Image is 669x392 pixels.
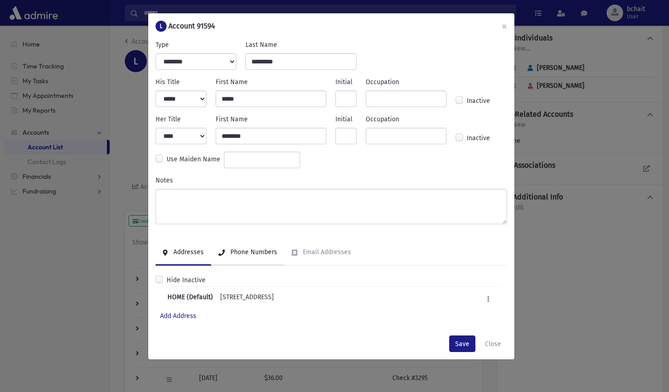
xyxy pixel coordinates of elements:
button: × [494,13,514,39]
label: Inactive [467,133,490,144]
label: Her Title [156,114,181,124]
div: L [156,21,167,32]
h6: Account 91594 [168,21,215,32]
button: Close [479,335,507,352]
label: His Title [156,77,180,87]
label: Inactive [467,96,490,107]
label: Occupation [366,77,399,87]
div: Addresses [172,248,204,256]
label: Initial [335,77,352,87]
label: Notes [156,176,173,185]
label: Type [156,40,169,50]
label: Hide Inactive [167,275,206,285]
div: [STREET_ADDRESS] [220,292,274,306]
a: Add Address [160,312,196,320]
label: First Name [216,114,248,124]
a: Addresses [156,240,211,266]
label: Use Maiden Name [167,154,220,165]
button: Save [449,335,475,352]
a: Phone Numbers [211,240,284,266]
a: Email Addresses [284,240,358,266]
div: Phone Numbers [229,248,277,256]
label: Last Name [245,40,277,50]
label: Initial [335,114,352,124]
div: Email Addresses [301,248,351,256]
label: First Name [216,77,248,87]
b: HOME (Default) [167,292,213,306]
label: Occupation [366,114,399,124]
